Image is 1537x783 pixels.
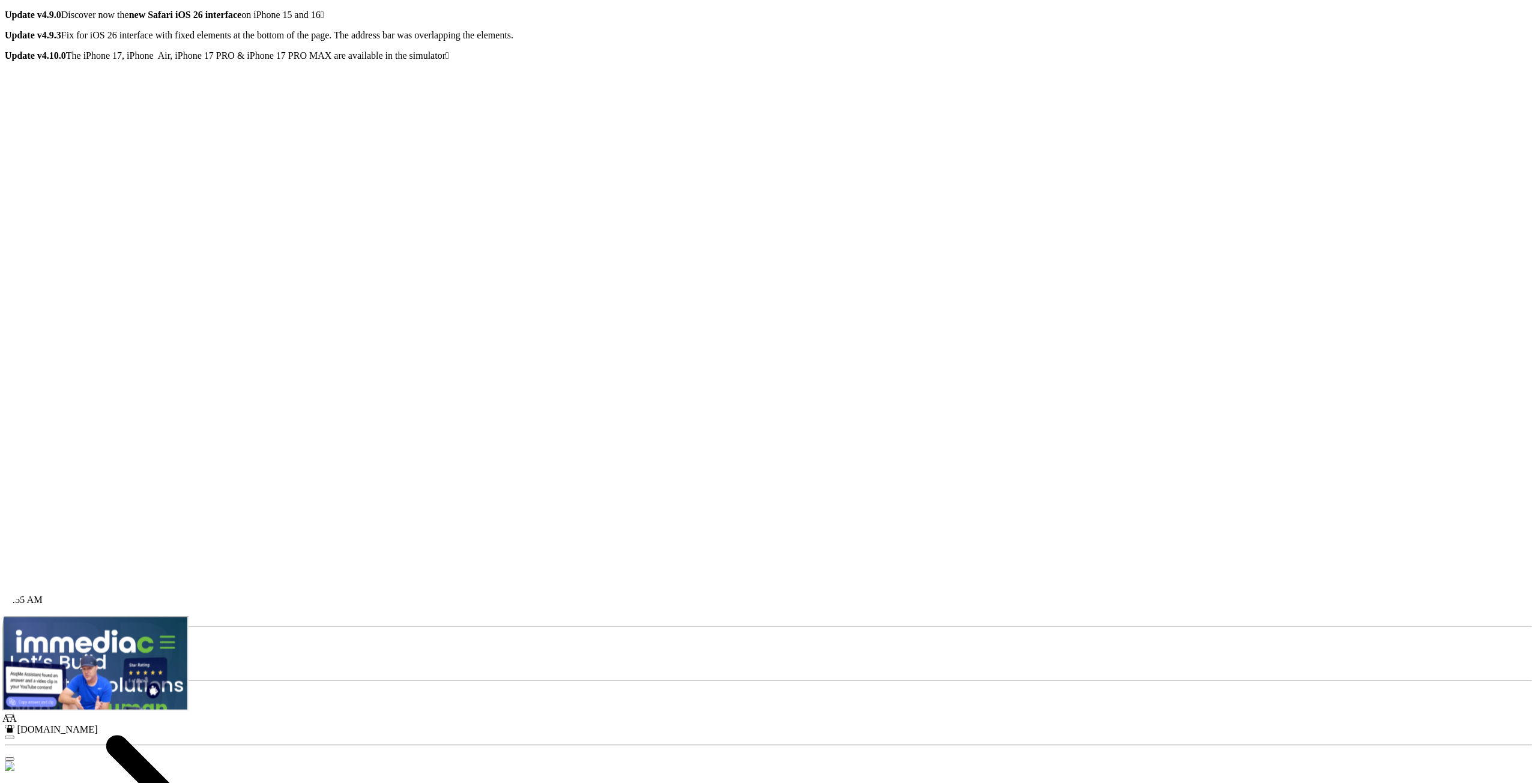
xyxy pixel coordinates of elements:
[5,30,1532,41] p: Fix for iOS 26 interface with fixed elements at the bottom of the page. The address bar was overl...
[2,713,241,724] div: A
[5,50,66,61] strong: Update v4.10.0
[17,724,98,734] span: [DOMAIN_NAME]
[12,12,147,35] img: immediac
[321,10,324,20] i: 
[129,10,242,20] strong: new Safari iOS 26 interface
[5,10,61,20] strong: Update v4.9.0
[2,713,10,723] span: A
[5,10,1532,20] p: Discover now the on iPhone 15 and 16
[445,50,449,61] i: 
[5,30,61,40] strong: Update v4.9.3
[5,50,1532,61] p: The iPhone 17, iPhone Air, iPhone 17 PRO & iPhone 17 PRO MAX are available in the simulator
